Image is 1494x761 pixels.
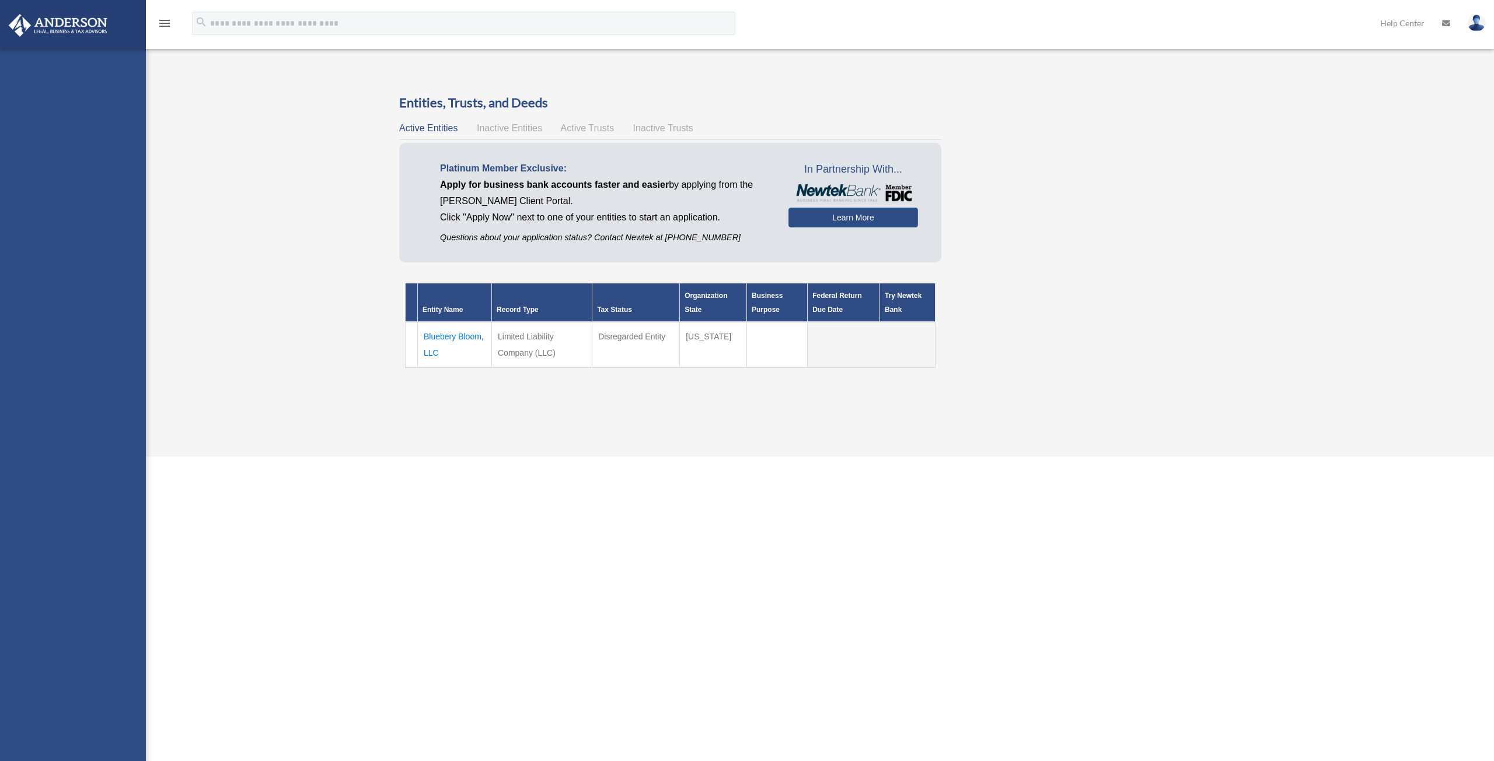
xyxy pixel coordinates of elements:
p: Click "Apply Now" next to one of your entities to start an application. [440,209,771,226]
h3: Entities, Trusts, and Deeds [399,94,941,112]
td: [US_STATE] [680,322,747,367]
p: by applying from the [PERSON_NAME] Client Portal. [440,177,771,209]
span: Active Entities [399,123,458,133]
td: Bluebery Bloom, LLC [418,322,492,367]
span: Apply for business bank accounts faster and easier [440,180,669,190]
a: menu [158,20,172,30]
td: Disregarded Entity [592,322,680,367]
span: In Partnership With... [788,160,917,179]
th: Entity Name [418,283,492,322]
i: menu [158,16,172,30]
span: Active Trusts [561,123,615,133]
a: Learn More [788,208,917,227]
th: Federal Return Due Date [808,283,880,322]
div: Try Newtek Bank [885,289,930,317]
span: Inactive Trusts [633,123,693,133]
img: User Pic [1468,15,1485,31]
p: Questions about your application status? Contact Newtek at [PHONE_NUMBER] [440,230,771,245]
p: Platinum Member Exclusive: [440,160,771,177]
th: Organization State [680,283,747,322]
img: NewtekBankLogoSM.png [794,184,912,202]
img: Anderson Advisors Platinum Portal [5,14,111,37]
th: Business Purpose [746,283,807,322]
th: Record Type [492,283,592,322]
i: search [195,16,208,29]
td: Limited Liability Company (LLC) [492,322,592,367]
th: Tax Status [592,283,680,322]
span: Inactive Entities [477,123,542,133]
